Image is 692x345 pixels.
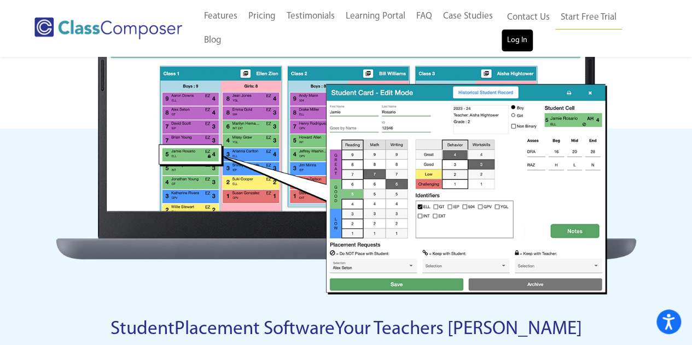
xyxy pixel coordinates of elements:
[199,28,227,52] a: Blog
[281,4,340,28] a: Testimonials
[175,320,335,339] a: Placement Software
[502,30,533,51] a: Log In
[56,316,636,344] p: Student Your Teachers [PERSON_NAME]
[438,4,498,28] a: Case Studies
[34,17,182,39] img: Class Composer
[502,5,649,51] nav: Header Menu
[502,5,555,30] a: Contact Us
[340,4,411,28] a: Learning Portal
[199,4,243,28] a: Features
[199,4,502,52] nav: Header Menu
[555,5,622,30] a: Start Free Trial
[243,4,281,28] a: Pricing
[411,4,438,28] a: FAQ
